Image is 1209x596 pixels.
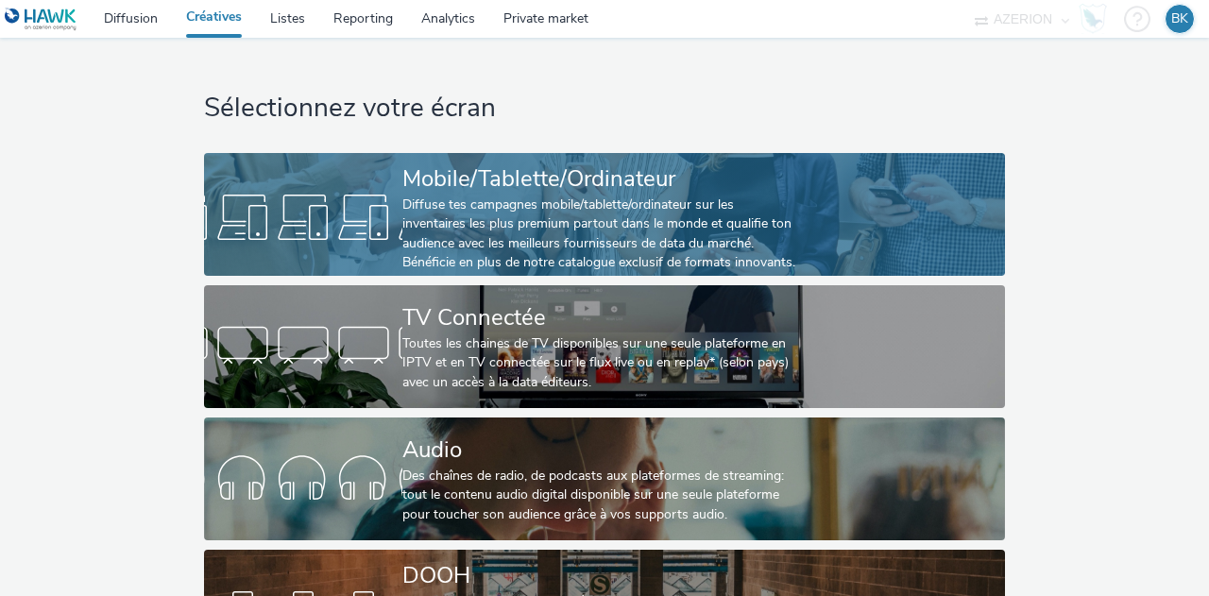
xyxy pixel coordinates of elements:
h1: Sélectionnez votre écran [204,91,1006,127]
img: undefined Logo [5,8,77,31]
div: DOOH [402,559,799,592]
div: Audio [402,434,799,467]
div: Des chaînes de radio, de podcasts aux plateformes de streaming: tout le contenu audio digital dis... [402,467,799,524]
a: TV ConnectéeToutes les chaines de TV disponibles sur une seule plateforme en IPTV et en TV connec... [204,285,1006,408]
a: AudioDes chaînes de radio, de podcasts aux plateformes de streaming: tout le contenu audio digita... [204,417,1006,540]
img: Hawk Academy [1079,4,1107,34]
div: Mobile/Tablette/Ordinateur [402,162,799,196]
div: Toutes les chaines de TV disponibles sur une seule plateforme en IPTV et en TV connectée sur le f... [402,334,799,392]
a: Mobile/Tablette/OrdinateurDiffuse tes campagnes mobile/tablette/ordinateur sur les inventaires le... [204,153,1006,276]
a: Hawk Academy [1079,4,1115,34]
div: BK [1171,5,1188,33]
div: Diffuse tes campagnes mobile/tablette/ordinateur sur les inventaires les plus premium partout dan... [402,196,799,273]
div: TV Connectée [402,301,799,334]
